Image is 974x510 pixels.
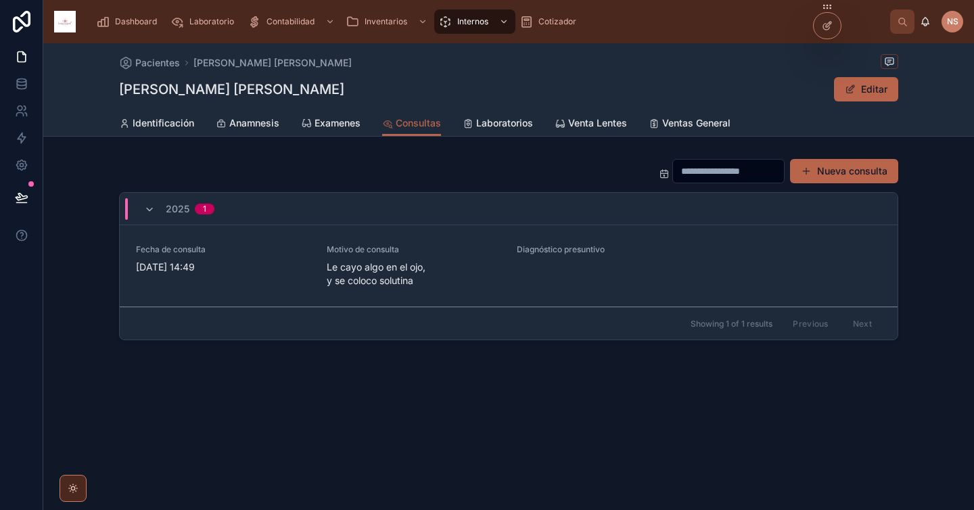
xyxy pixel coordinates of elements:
[662,116,730,130] span: Ventas General
[649,111,730,138] a: Ventas General
[396,116,441,130] span: Consultas
[120,225,898,307] a: Fecha de consulta[DATE] 14:49Motivo de consultaLe cayo algo en el ojo, y se coloco solutinaDiagnó...
[203,204,206,214] div: 1
[166,9,243,34] a: Laboratorio
[54,11,76,32] img: App logo
[216,111,279,138] a: Anamnesis
[834,77,898,101] button: Editar
[229,116,279,130] span: Anamnesis
[136,244,310,255] span: Fecha de consulta
[193,56,352,70] a: [PERSON_NAME] [PERSON_NAME]
[327,244,501,255] span: Motivo de consulta
[538,16,576,27] span: Cotizador
[568,116,627,130] span: Venta Lentes
[342,9,434,34] a: Inventarios
[243,9,342,34] a: Contabilidad
[463,111,533,138] a: Laboratorios
[87,7,890,37] div: scrollable content
[790,159,898,183] button: Nueva consulta
[434,9,515,34] a: Internos
[515,9,586,34] a: Cotizador
[457,16,488,27] span: Internos
[133,116,194,130] span: Identificación
[476,116,533,130] span: Laboratorios
[517,244,691,255] span: Diagnóstico presuntivo
[119,56,180,70] a: Pacientes
[301,111,361,138] a: Examenes
[315,116,361,130] span: Examenes
[92,9,166,34] a: Dashboard
[189,16,234,27] span: Laboratorio
[691,319,772,329] span: Showing 1 of 1 results
[119,80,344,99] h1: [PERSON_NAME] [PERSON_NAME]
[947,16,958,27] span: NS
[555,111,627,138] a: Venta Lentes
[327,260,501,287] span: Le cayo algo en el ojo, y se coloco solutina
[365,16,407,27] span: Inventarios
[135,56,180,70] span: Pacientes
[382,111,441,137] a: Consultas
[115,16,157,27] span: Dashboard
[119,111,194,138] a: Identificación
[266,16,315,27] span: Contabilidad
[136,260,310,274] span: [DATE] 14:49
[166,202,189,216] span: 2025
